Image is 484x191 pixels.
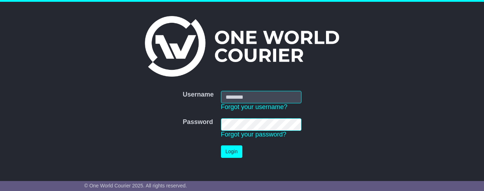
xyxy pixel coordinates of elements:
[145,16,339,77] img: One World
[221,103,288,110] a: Forgot your username?
[183,91,214,99] label: Username
[183,118,213,126] label: Password
[221,145,242,158] button: Login
[221,131,286,138] a: Forgot your password?
[84,183,187,189] span: © One World Courier 2025. All rights reserved.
